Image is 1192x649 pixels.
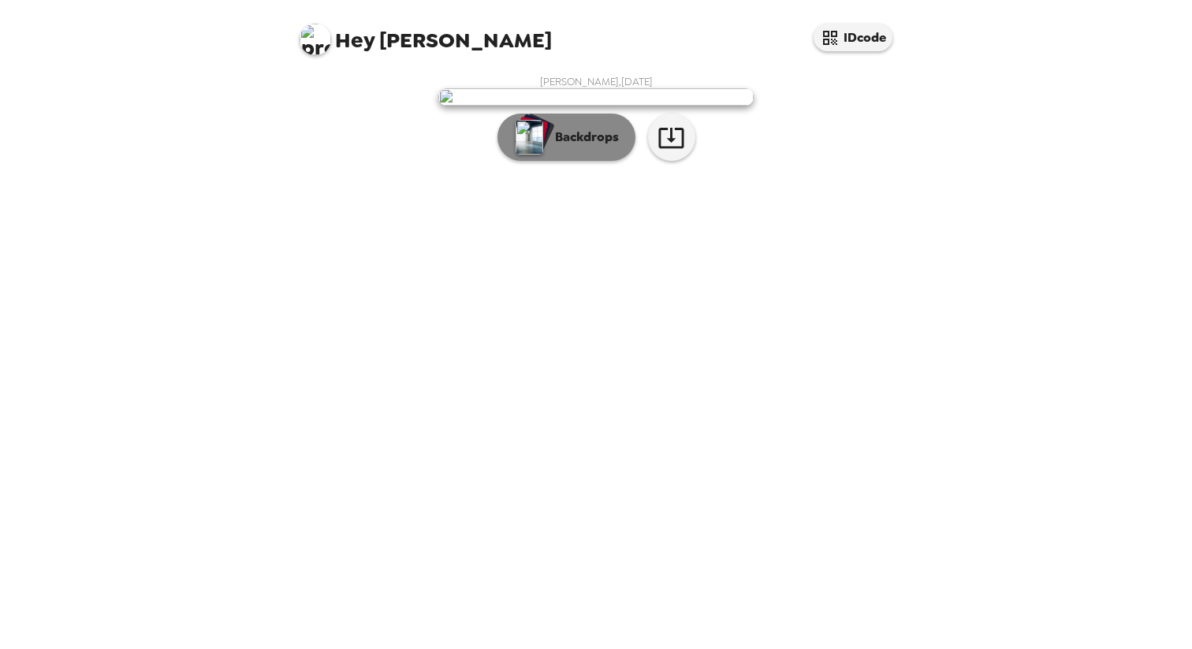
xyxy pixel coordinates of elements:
[335,26,374,54] span: Hey
[300,16,552,51] span: [PERSON_NAME]
[497,114,635,161] button: Backdrops
[300,24,331,55] img: profile pic
[547,128,619,147] p: Backdrops
[438,88,754,106] img: user
[540,75,653,88] span: [PERSON_NAME] , [DATE]
[814,24,892,51] button: IDcode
